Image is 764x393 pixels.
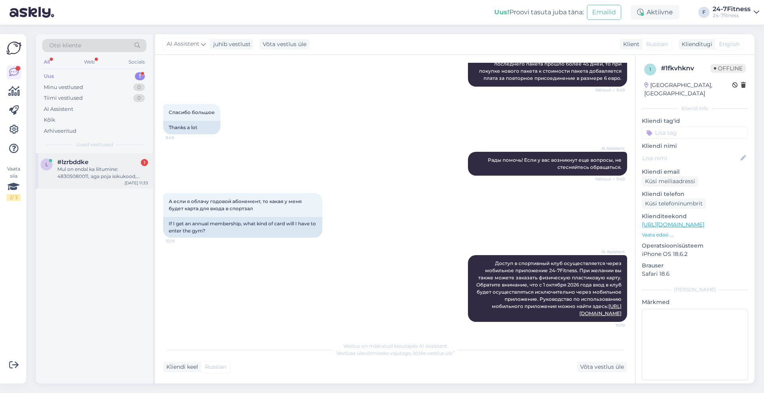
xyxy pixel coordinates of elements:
[713,6,750,12] div: 24-7Fitness
[127,57,146,67] div: Socials
[45,161,48,167] span: l
[642,261,748,270] p: Brauser
[44,83,83,91] div: Minu vestlused
[642,242,748,250] p: Operatsioonisüsteem
[6,165,21,201] div: Vaata siia
[649,66,651,72] span: 1
[44,105,73,113] div: AI Assistent
[713,6,759,19] a: 24-7Fitness24-7fitness
[411,350,454,356] i: „Võtke vestlus üle”
[642,142,748,150] p: Kliendi nimi
[49,41,81,50] span: Otsi kliente
[135,72,145,80] div: 1
[44,127,76,135] div: Arhiveeritud
[595,176,625,182] span: Nähtud ✓ 9:49
[642,270,748,278] p: Safari 18.6
[642,176,698,187] div: Küsi meiliaadressi
[82,57,96,67] div: Web
[476,260,623,316] span: Доступ в спортивный клуб осуществляется через мобильное приложение 24-7Fitness. При желании вы та...
[57,159,88,166] span: #lzrbddke
[642,198,706,209] div: Küsi telefoninumbrit
[488,157,623,170] span: Рады помочь! Если у вас возникнут еще вопросы, не стесняйтесь обращаться.
[205,363,226,371] span: Russian
[595,87,625,93] span: Nähtud ✓ 9:49
[698,7,709,18] div: F
[595,322,625,328] span: 10:19
[259,39,310,50] div: Võta vestlus üle
[642,190,748,198] p: Kliendi telefon
[620,40,639,48] div: Klient
[44,116,55,124] div: Kõik
[6,41,21,56] img: Askly Logo
[166,238,195,244] span: 10:19
[595,249,625,255] span: AI Assistent
[166,135,195,141] span: 9:49
[642,221,704,228] a: [URL][DOMAIN_NAME]
[642,127,748,139] input: Lisa tag
[713,12,750,19] div: 24-7fitness
[44,94,83,102] div: Tiimi vestlused
[44,72,54,80] div: Uus
[494,8,584,17] div: Proovi tasuta juba täna:
[336,350,454,356] span: Vestluse ülevõtmiseks vajutage
[642,154,739,163] input: Lisa nimi
[631,5,679,19] div: Aktiivne
[642,231,748,238] p: Vaata edasi ...
[642,212,748,221] p: Klienditeekond
[76,141,113,148] span: Uued vestlused
[42,57,51,67] div: All
[141,159,148,166] div: 1
[494,8,509,16] b: Uus!
[711,64,746,73] span: Offline
[642,286,748,293] div: [PERSON_NAME]
[57,166,148,180] div: Mul on endal ka liitumine: 48305080011, aga poja isikukood, [PERSON_NAME] lepingut sooviksin pike...
[577,362,627,372] div: Võta vestlus üle
[642,105,748,112] div: Kliendi info
[133,94,145,102] div: 0
[169,198,303,211] span: А если я облачу годовой абонемент, то какая у меня будет карта для входа в спортзал
[163,217,322,238] div: If I get an annual membership, what kind of card will I have to enter the gym?
[644,81,732,98] div: [GEOGRAPHIC_DATA], [GEOGRAPHIC_DATA]
[163,363,198,371] div: Kliendi keel
[210,40,251,48] div: juhib vestlust
[167,40,199,48] span: AI Assistent
[125,180,148,186] div: [DATE] 11:33
[343,343,447,349] span: Vestlus on määratud kasutajale AI Assistent
[163,121,220,134] div: Thanks a lot
[642,117,748,125] p: Kliendi tag'id
[678,40,712,48] div: Klienditugi
[642,168,748,176] p: Kliendi email
[646,40,668,48] span: Russian
[169,109,215,115] span: Спасибо большое
[661,64,711,73] div: # 1fkvhknv
[6,194,21,201] div: 2 / 3
[587,5,621,20] button: Emailid
[595,145,625,151] span: AI Assistent
[133,83,145,91] div: 0
[642,298,748,306] p: Märkmed
[719,40,740,48] span: English
[642,250,748,258] p: iPhone OS 18.6.2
